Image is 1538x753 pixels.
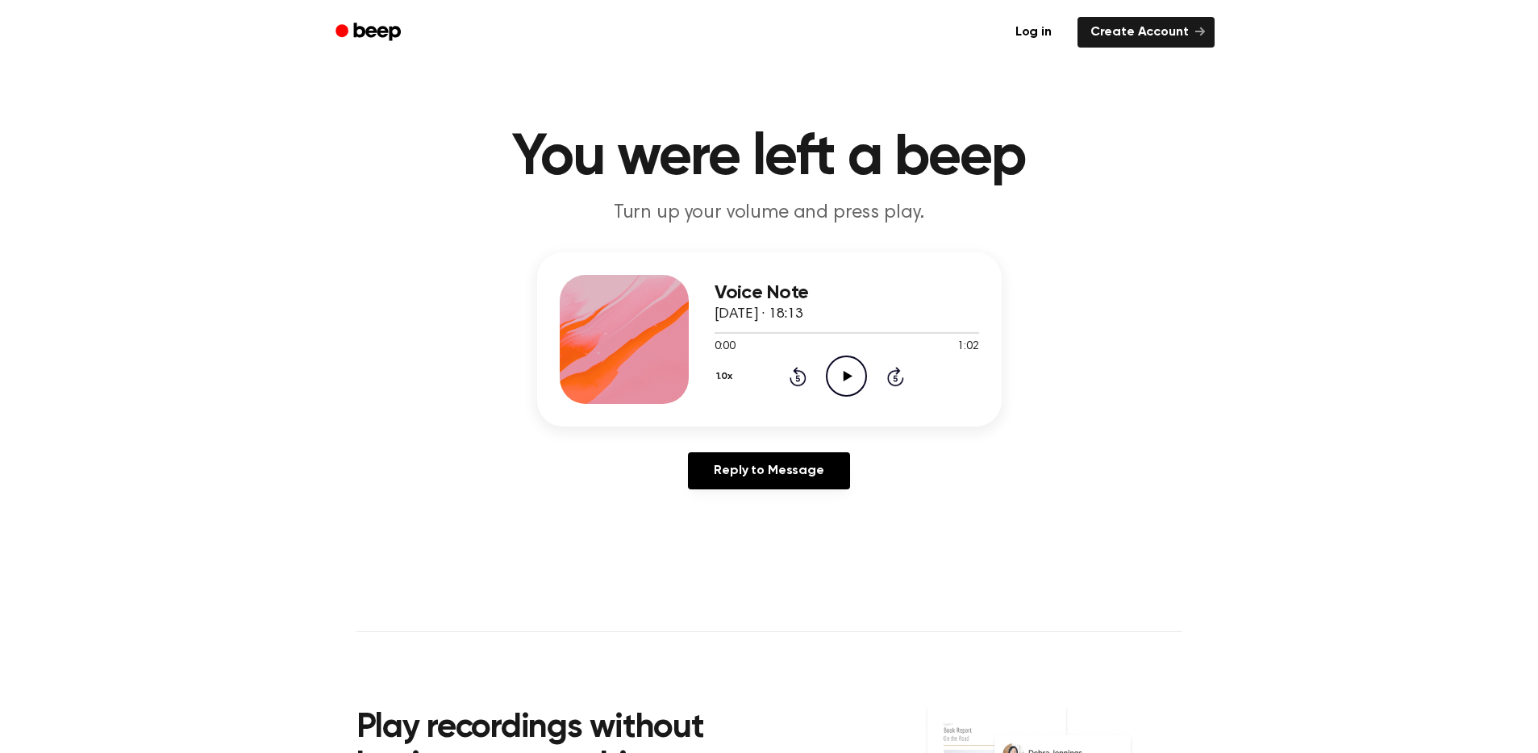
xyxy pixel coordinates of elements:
a: Beep [324,17,415,48]
span: 0:00 [715,339,736,356]
span: [DATE] · 18:13 [715,307,803,322]
a: Create Account [1077,17,1215,48]
h3: Voice Note [715,282,979,304]
p: Turn up your volume and press play. [460,200,1079,227]
span: 1:02 [957,339,978,356]
button: 1.0x [715,363,739,390]
a: Reply to Message [688,452,849,489]
a: Log in [999,14,1068,51]
h1: You were left a beep [356,129,1182,187]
